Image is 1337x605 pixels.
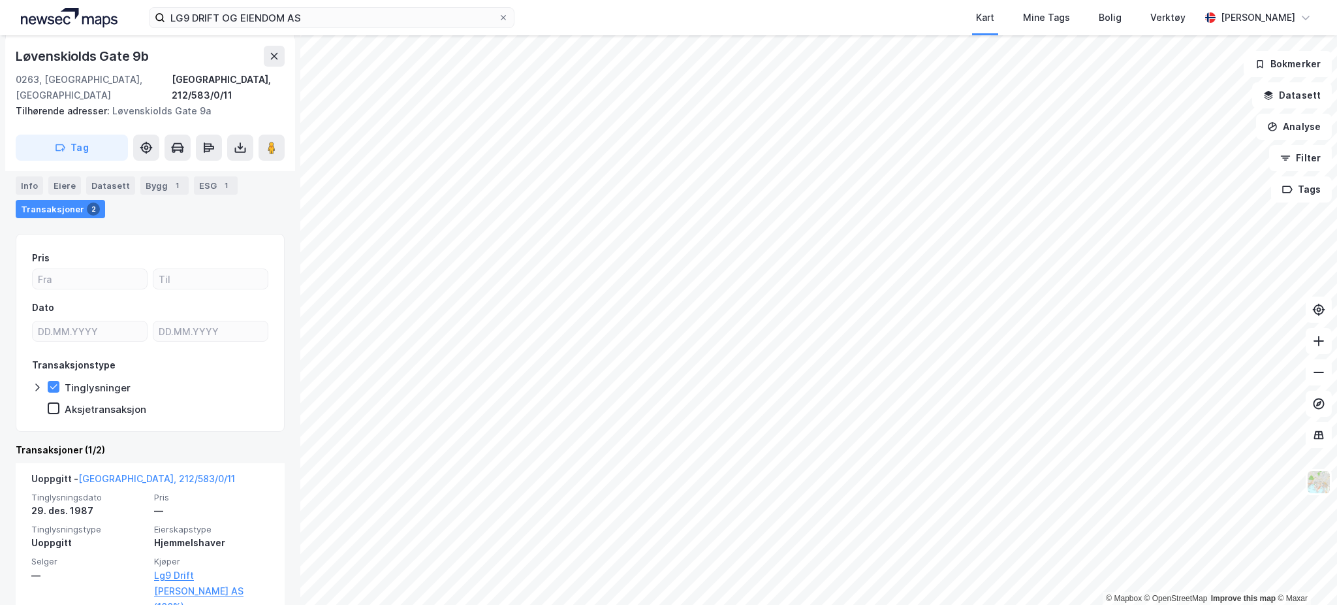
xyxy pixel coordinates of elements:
button: Tags [1271,176,1332,203]
span: Kjøper [154,556,269,567]
span: Tinglysningsdato [31,492,146,503]
div: Pris [32,250,50,266]
div: Løvenskiolds Gate 9b [16,46,151,67]
iframe: Chat Widget [1272,542,1337,605]
button: Datasett [1252,82,1332,108]
input: Fra [33,269,147,289]
a: OpenStreetMap [1144,594,1208,603]
div: Datasett [86,176,135,195]
div: [PERSON_NAME] [1221,10,1295,25]
span: Eierskapstype [154,524,269,535]
div: Uoppgitt [31,535,146,551]
div: Transaksjoner (1/2) [16,442,285,458]
span: Tinglysningstype [31,524,146,535]
div: 1 [170,179,183,192]
div: Verktøy [1150,10,1186,25]
input: Søk på adresse, matrikkel, gårdeiere, leietakere eller personer [165,8,498,27]
div: [GEOGRAPHIC_DATA], 212/583/0/11 [172,72,285,103]
a: Improve this map [1211,594,1276,603]
div: 29. des. 1987 [31,503,146,519]
img: Z [1306,470,1331,495]
a: Mapbox [1106,594,1142,603]
div: Kart [976,10,994,25]
button: Filter [1269,145,1332,171]
input: DD.MM.YYYY [153,321,268,341]
div: — [154,503,269,519]
span: Tilhørende adresser: [16,105,112,116]
div: Hjemmelshaver [154,535,269,551]
input: DD.MM.YYYY [33,321,147,341]
div: Bolig [1099,10,1122,25]
div: Mine Tags [1023,10,1070,25]
div: Info [16,176,43,195]
div: Tinglysninger [65,382,131,394]
div: 0263, [GEOGRAPHIC_DATA], [GEOGRAPHIC_DATA] [16,72,172,103]
div: Løvenskiolds Gate 9a [16,103,274,119]
button: Analyse [1256,114,1332,140]
div: 1 [219,179,232,192]
div: Aksjetransaksjon [65,403,146,416]
div: 2 [87,203,100,216]
div: Bygg [140,176,189,195]
div: Eiere [48,176,81,195]
button: Bokmerker [1244,51,1332,77]
div: Dato [32,300,54,316]
div: Uoppgitt - [31,471,235,492]
div: ESG [194,176,238,195]
span: Selger [31,556,146,567]
input: Til [153,269,268,289]
a: [GEOGRAPHIC_DATA], 212/583/0/11 [78,473,235,484]
button: Tag [16,135,128,161]
img: logo.a4113a55bc3d86da70a041830d287a7e.svg [21,8,118,27]
span: Pris [154,492,269,503]
div: — [31,568,146,583]
div: Kontrollprogram for chat [1272,542,1337,605]
div: Transaksjoner [16,200,105,218]
div: Transaksjonstype [32,357,116,373]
